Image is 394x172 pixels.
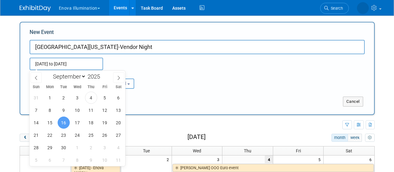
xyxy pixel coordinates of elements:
span: September 19, 2025 [99,117,111,129]
span: 3 [216,155,222,163]
span: October 3, 2025 [99,141,111,154]
span: September 15, 2025 [44,117,56,129]
span: Thu [244,148,251,153]
span: October 7, 2025 [58,154,70,166]
button: week [348,134,362,142]
input: Year [86,73,105,80]
span: Tue [143,148,150,153]
select: Month [50,73,86,80]
span: September 3, 2025 [71,92,83,104]
span: September 5, 2025 [99,92,111,104]
span: October 10, 2025 [99,154,111,166]
input: Start Date - End Date [30,58,103,70]
span: September 8, 2025 [44,104,56,116]
span: September 28, 2025 [30,141,42,154]
button: prev [20,134,31,142]
span: September 14, 2025 [30,117,42,129]
label: New Event [30,29,54,38]
span: Wed [70,85,84,89]
span: Tue [57,85,70,89]
span: September 26, 2025 [99,129,111,141]
span: September 4, 2025 [85,92,97,104]
span: September 21, 2025 [30,129,42,141]
span: October 2, 2025 [85,141,97,154]
span: October 1, 2025 [71,141,83,154]
span: September 25, 2025 [85,129,97,141]
span: Mon [43,85,57,89]
span: September 27, 2025 [112,129,125,141]
span: Sat [346,148,352,153]
span: October 4, 2025 [112,141,125,154]
span: 6 [369,155,374,163]
span: Sun [30,85,43,89]
span: September 18, 2025 [85,117,97,129]
span: September 24, 2025 [71,129,83,141]
span: 4 [265,155,273,163]
span: September 23, 2025 [58,129,70,141]
span: September 11, 2025 [85,104,97,116]
span: September 9, 2025 [58,104,70,116]
span: September 29, 2025 [44,141,56,154]
span: September 13, 2025 [112,104,125,116]
input: Name of Trade Show / Conference [30,40,365,54]
span: Wed [193,148,201,153]
span: September 7, 2025 [30,104,42,116]
img: ExhibitDay [20,5,51,12]
a: Search [320,3,349,14]
span: September 16, 2025 [58,117,70,129]
button: myCustomButton [365,134,374,142]
span: Sat [112,85,125,89]
span: September 30, 2025 [58,141,70,154]
span: Search [329,6,343,11]
i: Personalize Calendar [368,136,372,140]
button: Cancel [343,97,363,107]
span: September 22, 2025 [44,129,56,141]
span: October 11, 2025 [112,154,125,166]
span: Thu [84,85,98,89]
span: August 31, 2025 [30,92,42,104]
div: Participation: [92,70,145,78]
span: October 5, 2025 [30,154,42,166]
span: Fri [296,148,301,153]
img: Sarah Swinick [357,2,369,14]
span: September 10, 2025 [71,104,83,116]
span: October 6, 2025 [44,154,56,166]
span: September 2, 2025 [58,92,70,104]
span: 5 [318,155,323,163]
span: September 17, 2025 [71,117,83,129]
span: 2 [166,155,172,163]
a: [PERSON_NAME] OOO Euro event [173,164,374,172]
span: September 6, 2025 [112,92,125,104]
button: month [331,134,348,142]
span: Fri [98,85,112,89]
h2: [DATE] [188,134,206,141]
span: September 12, 2025 [99,104,111,116]
span: September 20, 2025 [112,117,125,129]
span: October 9, 2025 [85,154,97,166]
span: October 8, 2025 [71,154,83,166]
span: September 1, 2025 [44,92,56,104]
div: Attendance / Format: [30,70,83,78]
